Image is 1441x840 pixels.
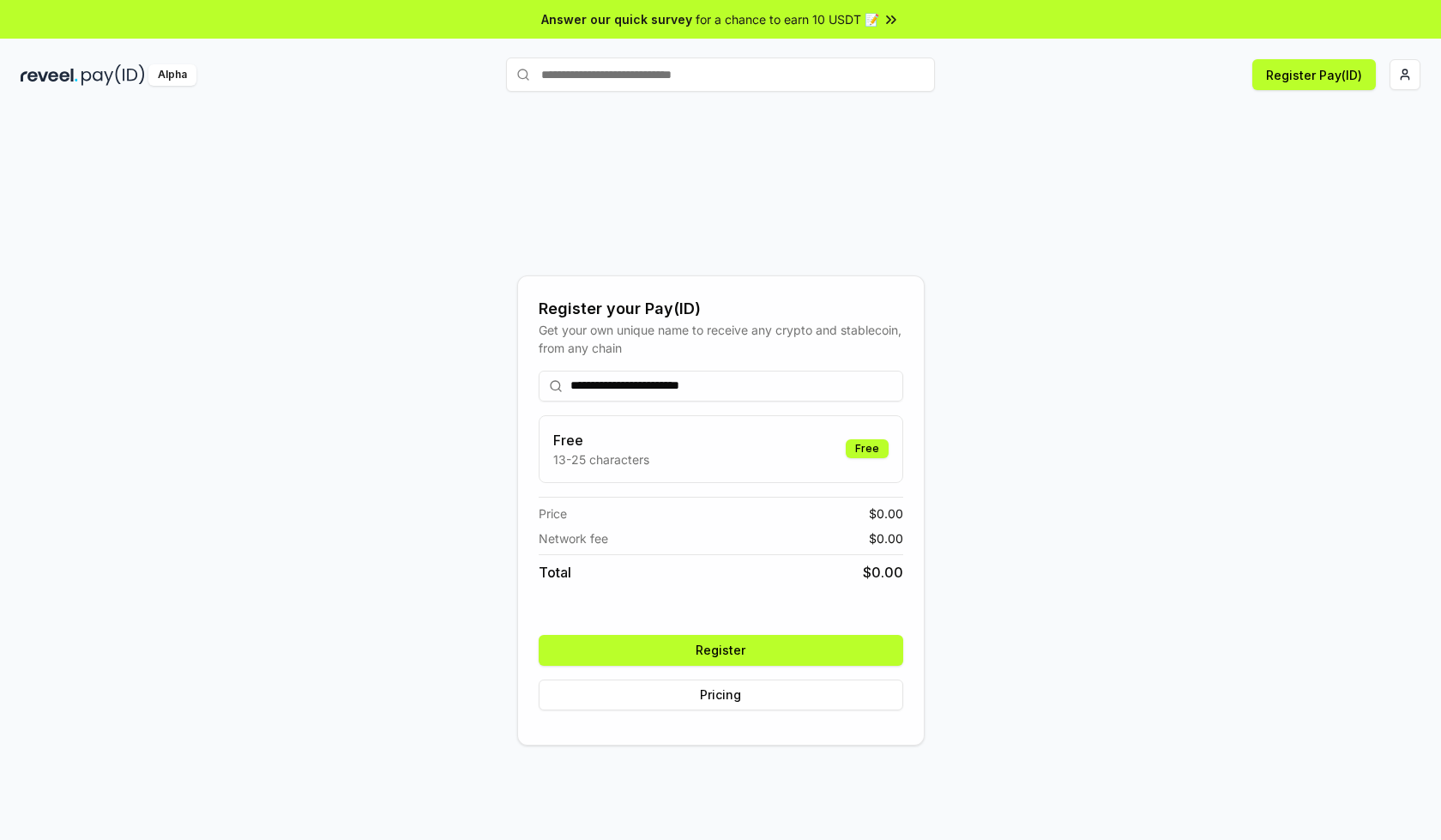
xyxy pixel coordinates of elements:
div: Register your Pay(ID) [539,297,903,321]
span: Total [539,562,571,583]
img: pay_id [81,64,145,86]
span: for a chance to earn 10 USDT 📝 [696,10,879,28]
button: Register Pay(ID) [1252,59,1376,90]
div: Free [846,439,889,458]
img: reveel_dark [21,64,78,86]
span: Network fee [539,529,608,547]
span: Answer our quick survey [541,10,692,28]
span: $ 0.00 [869,505,903,523]
h3: Free [553,430,649,450]
div: Get your own unique name to receive any crypto and stablecoin, from any chain [539,321,903,357]
span: $ 0.00 [863,562,903,583]
div: Alpha [148,64,196,86]
span: $ 0.00 [869,529,903,547]
span: Price [539,505,567,523]
button: Register [539,635,903,666]
button: Pricing [539,680,903,710]
p: 13-25 characters [553,450,649,468]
